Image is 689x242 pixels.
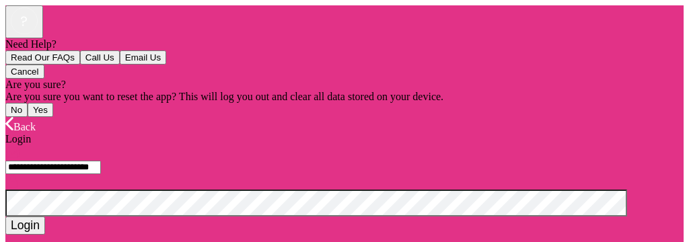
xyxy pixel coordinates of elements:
a: Back [5,121,36,132]
button: Yes [28,103,53,117]
button: Cancel [5,65,44,79]
button: Call Us [80,50,120,65]
button: No [5,103,28,117]
span: Back [13,121,36,132]
button: Login [5,216,45,235]
div: Need Help? [5,38,684,50]
div: Are you sure? [5,79,684,91]
div: Are you sure you want to reset the app? This will log you out and clear all data stored on your d... [5,91,684,103]
button: Read Our FAQs [5,50,80,65]
button: Email Us [120,50,166,65]
div: Login [5,133,684,145]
